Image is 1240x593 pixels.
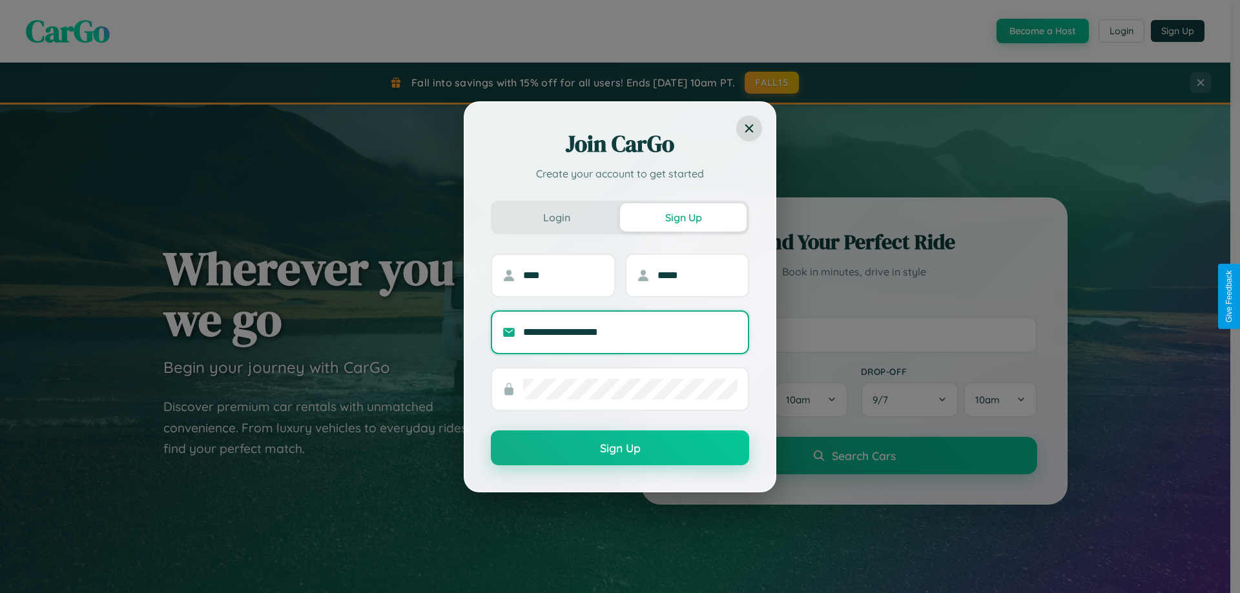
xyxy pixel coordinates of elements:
button: Login [493,203,620,232]
button: Sign Up [620,203,747,232]
div: Give Feedback [1224,270,1234,323]
button: Sign Up [491,430,749,465]
p: Create your account to get started [491,166,749,181]
h2: Join CarGo [491,128,749,159]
